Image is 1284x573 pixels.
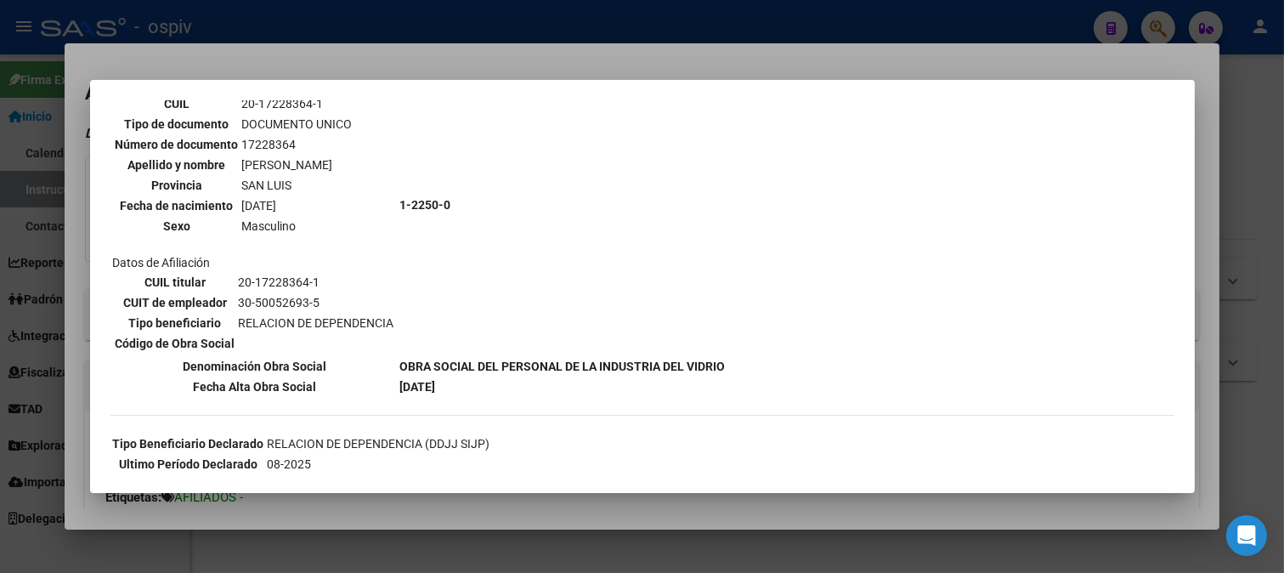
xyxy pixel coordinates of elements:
[400,198,451,212] b: 1-2250-0
[267,434,664,453] td: RELACION DE DEPENDENCIA (DDJJ SIJP)
[112,377,398,396] th: Fecha Alta Obra Social
[115,314,236,332] th: Tipo beneficiario
[115,135,240,154] th: Número de documento
[241,176,354,195] td: SAN LUIS
[238,314,395,332] td: RELACION DE DEPENDENCIA
[112,434,265,453] th: Tipo Beneficiario Declarado
[238,273,395,292] td: 20-17228364-1
[115,115,240,133] th: Tipo de documento
[112,357,398,376] th: Denominación Obra Social
[115,156,240,174] th: Apellido y nombre
[238,293,395,312] td: 30-50052693-5
[115,334,236,353] th: Código de Obra Social
[241,135,354,154] td: 17228364
[400,360,726,373] b: OBRA SOCIAL DEL PERSONAL DE LA INDUSTRIA DEL VIDRIO
[267,455,664,474] td: 08-2025
[112,54,398,355] td: Datos personales Datos de Afiliación
[400,380,436,394] b: [DATE]
[115,217,240,235] th: Sexo
[1226,515,1267,556] div: Open Intercom Messenger
[115,94,240,113] th: CUIL
[115,273,236,292] th: CUIL titular
[241,196,354,215] td: [DATE]
[241,94,354,113] td: 20-17228364-1
[112,455,265,474] th: Ultimo Período Declarado
[241,156,354,174] td: [PERSON_NAME]
[115,196,240,215] th: Fecha de nacimiento
[115,293,236,312] th: CUIT de empleador
[115,176,240,195] th: Provincia
[241,217,354,235] td: Masculino
[241,115,354,133] td: DOCUMENTO UNICO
